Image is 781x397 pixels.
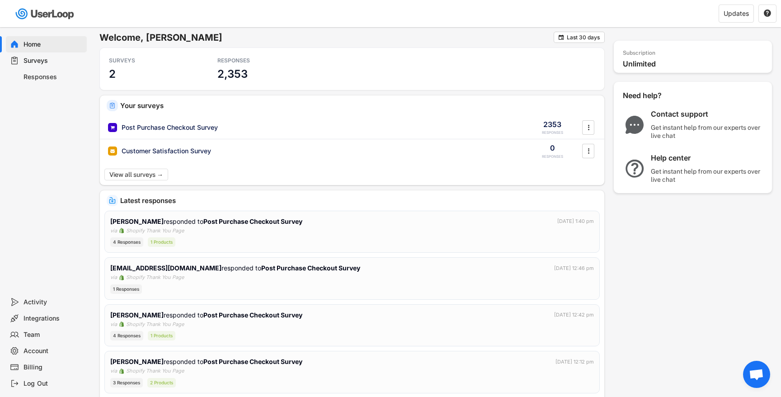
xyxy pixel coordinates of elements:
strong: Post Purchase Checkout Survey [203,311,302,319]
strong: [PERSON_NAME] [110,217,164,225]
text:  [764,9,771,17]
div: Unlimited [623,59,767,69]
div: responded to [110,310,304,320]
div: Log Out [24,379,83,388]
div: Post Purchase Checkout Survey [122,123,218,132]
div: Shopify Thank You Page [126,274,184,281]
div: 4 Responses [110,331,143,340]
div: Your surveys [120,102,598,109]
div: [DATE] 1:40 pm [557,217,594,225]
div: 2353 [543,119,561,129]
img: IncomingMajor.svg [109,197,116,204]
div: Get instant help from our experts over live chat [651,167,764,184]
div: Last 30 days [567,35,600,40]
h3: 2 [109,67,116,81]
text:  [588,146,589,156]
div: via [110,274,117,281]
div: 2 Products [147,378,176,388]
strong: [PERSON_NAME] [110,358,164,365]
div: responded to [110,357,304,366]
div: RESPONSES [542,154,563,159]
strong: [PERSON_NAME] [110,311,164,319]
div: 3 Responses [110,378,143,388]
div: Shopify Thank You Page [126,321,184,328]
div: Subscription [623,50,655,57]
div: Home [24,40,83,49]
div: Customer Satisfaction Survey [122,147,211,156]
div: Shopify Thank You Page [126,227,184,235]
img: 1156660_ecommerce_logo_shopify_icon%20%281%29.png [119,369,124,374]
div: Activity [24,298,83,307]
div: Help center [651,153,764,163]
h3: 2,353 [217,67,247,81]
div: Integrations [24,314,83,323]
div: [DATE] 12:46 pm [554,265,594,272]
button: View all surveys → [104,169,168,180]
div: Responses [24,73,83,81]
img: ChatMajor.svg [623,116,646,134]
div: RESPONSES [217,57,299,64]
text:  [559,34,564,41]
button:  [584,121,593,134]
img: 1156660_ecommerce_logo_shopify_icon%20%281%29.png [119,275,124,280]
div: 1 Responses [110,284,142,294]
img: userloop-logo-01.svg [14,5,77,23]
div: Shopify Thank You Page [126,367,184,375]
img: 1156660_ecommerce_logo_shopify_icon%20%281%29.png [119,321,124,327]
div: [DATE] 12:12 pm [555,358,594,366]
div: via [110,321,117,328]
div: 0 [550,143,555,153]
div: [DATE] 12:42 pm [554,311,594,319]
div: via [110,367,117,375]
div: Surveys [24,57,83,65]
div: SURVEYS [109,57,190,64]
div: Updates [724,10,749,17]
div: Contact support [651,109,764,119]
div: Team [24,331,83,339]
strong: Post Purchase Checkout Survey [203,217,302,225]
div: via [110,227,117,235]
strong: Post Purchase Checkout Survey [203,358,302,365]
strong: Post Purchase Checkout Survey [261,264,360,272]
div: Need help? [623,91,686,100]
div: Account [24,347,83,355]
div: 1 Products [148,331,175,340]
div: Open chat [743,361,770,388]
div: responded to [110,263,360,273]
div: Billing [24,363,83,372]
text:  [588,123,589,132]
div: Get instant help from our experts over live chat [651,123,764,140]
button:  [558,34,565,41]
div: 4 Responses [110,237,143,247]
div: Latest responses [120,197,598,204]
img: QuestionMarkInverseMajor.svg [623,160,646,178]
img: 1156660_ecommerce_logo_shopify_icon%20%281%29.png [119,228,124,233]
strong: [EMAIL_ADDRESS][DOMAIN_NAME] [110,264,221,272]
h6: Welcome, [PERSON_NAME] [99,32,554,43]
div: RESPONSES [542,130,563,135]
div: 1 Products [148,237,175,247]
div: responded to [110,217,304,226]
button:  [763,9,772,18]
button:  [584,144,593,158]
